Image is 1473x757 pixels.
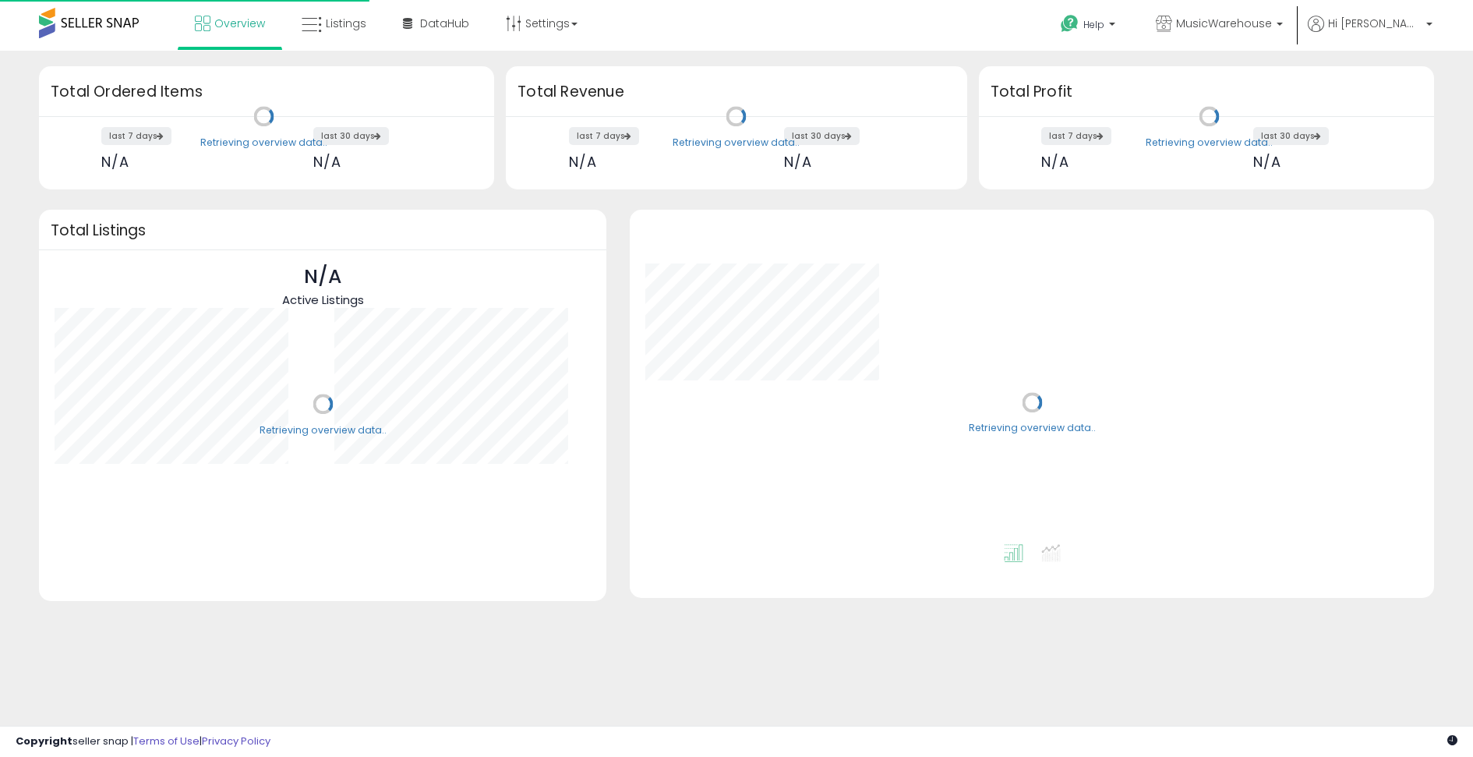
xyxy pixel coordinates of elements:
[260,423,387,437] div: Retrieving overview data..
[1146,136,1273,150] div: Retrieving overview data..
[1328,16,1422,31] span: Hi [PERSON_NAME]
[326,16,366,31] span: Listings
[200,136,327,150] div: Retrieving overview data..
[420,16,469,31] span: DataHub
[1060,14,1079,34] i: Get Help
[214,16,265,31] span: Overview
[1176,16,1272,31] span: MusicWarehouse
[1308,16,1432,51] a: Hi [PERSON_NAME]
[969,422,1096,436] div: Retrieving overview data..
[1048,2,1131,51] a: Help
[673,136,800,150] div: Retrieving overview data..
[1083,18,1104,31] span: Help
